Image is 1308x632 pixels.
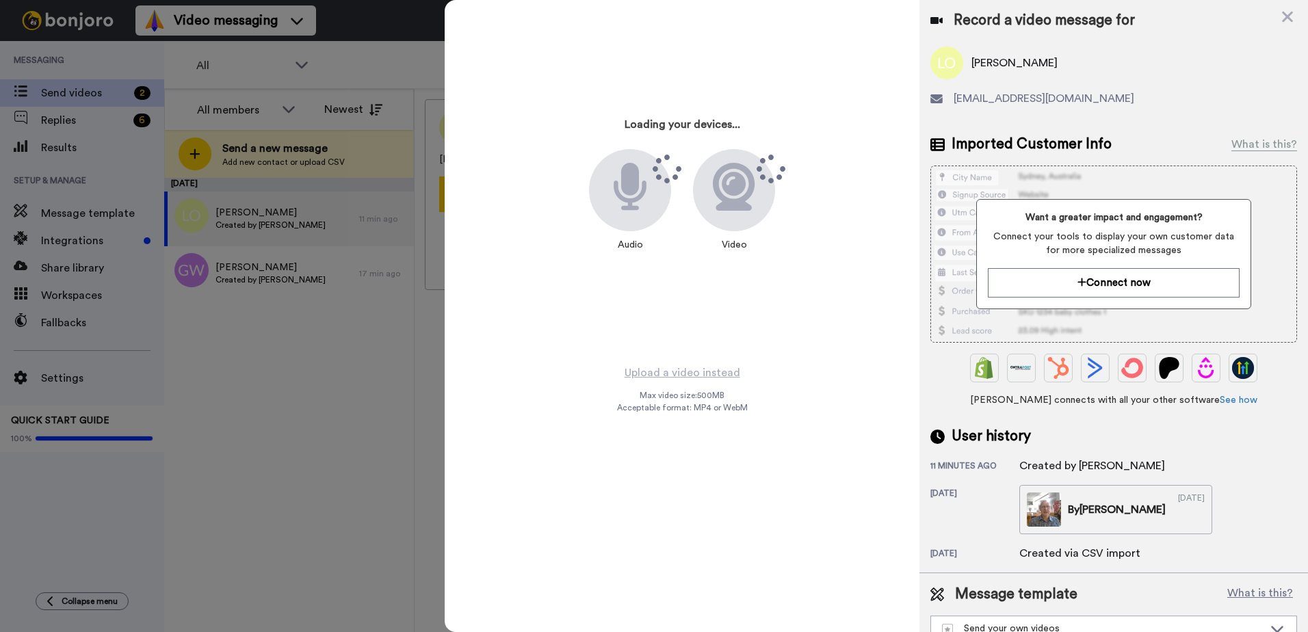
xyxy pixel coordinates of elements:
[1019,458,1165,474] div: Created by [PERSON_NAME]
[60,39,236,53] p: Hi [PERSON_NAME], Just wanted to check in as you've been with us at [GEOGRAPHIC_DATA] for about 4...
[1232,357,1254,379] img: GoHighLevel
[954,90,1134,107] span: [EMAIL_ADDRESS][DOMAIN_NAME]
[625,119,740,131] h3: Loading your devices...
[988,230,1239,257] span: Connect your tools to display your own customer data for more specialized messages
[955,584,1077,605] span: Message template
[930,393,1297,407] span: [PERSON_NAME] connects with all your other software
[988,268,1239,298] button: Connect now
[952,426,1031,447] span: User history
[1195,357,1217,379] img: Drip
[1220,395,1257,405] a: See how
[1178,492,1205,527] div: [DATE]
[930,548,1019,562] div: [DATE]
[715,231,754,259] div: Video
[60,53,236,65] p: Message from Grant, sent 2d ago
[1019,545,1140,562] div: Created via CSV import
[1231,136,1297,153] div: What is this?
[1047,357,1069,379] img: Hubspot
[952,134,1112,155] span: Imported Customer Info
[1010,357,1032,379] img: Ontraport
[1121,357,1143,379] img: ConvertKit
[988,211,1239,224] span: Want a greater impact and engagement?
[930,488,1019,534] div: [DATE]
[640,390,724,401] span: Max video size: 500 MB
[21,29,253,74] div: message notification from Grant, 2d ago. Hi Mathew, Just wanted to check in as you've been with u...
[973,357,995,379] img: Shopify
[1084,357,1106,379] img: ActiveCampaign
[930,460,1019,474] div: 11 minutes ago
[1068,501,1166,518] div: By [PERSON_NAME]
[611,231,650,259] div: Audio
[617,402,748,413] span: Acceptable format: MP4 or WebM
[1158,357,1180,379] img: Patreon
[620,364,744,382] button: Upload a video instead
[1027,492,1061,527] img: 543c86d0-9199-4fbe-93ec-a5d8ca4f641e-thumb.jpg
[1019,485,1212,534] a: By[PERSON_NAME][DATE]
[1223,584,1297,605] button: What is this?
[31,41,53,63] img: Profile image for Grant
